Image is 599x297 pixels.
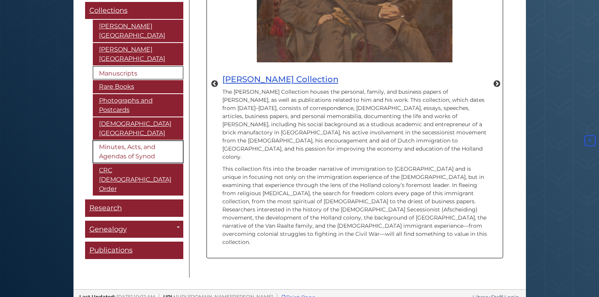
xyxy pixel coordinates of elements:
[85,199,183,217] a: Research
[211,80,218,88] button: Previous
[93,141,183,163] a: Minutes, Acts, and Agendas of Synod
[583,137,597,144] a: Back to Top
[493,80,501,88] button: Next
[93,117,183,140] a: [DEMOGRAPHIC_DATA][GEOGRAPHIC_DATA]
[222,88,487,161] p: The [PERSON_NAME] Collection houses the personal, family, and business papers of [PERSON_NAME], a...
[89,204,122,212] span: Research
[93,20,183,42] a: [PERSON_NAME][GEOGRAPHIC_DATA]
[89,225,127,233] span: Genealogy
[222,74,338,84] a: [PERSON_NAME] Collection
[93,43,183,65] a: [PERSON_NAME][GEOGRAPHIC_DATA]
[89,246,133,254] span: Publications
[85,242,183,259] a: Publications
[93,66,183,79] a: Manuscripts
[85,2,183,19] a: Collections
[222,165,487,246] p: This collection fits into the broader narrative of immigration to [GEOGRAPHIC_DATA] and is unique...
[93,80,183,93] a: Rare Books
[93,164,183,196] a: CRC [DEMOGRAPHIC_DATA] Order
[89,6,128,15] span: Collections
[85,221,183,238] a: Genealogy
[93,94,183,117] a: Photographs and Postcards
